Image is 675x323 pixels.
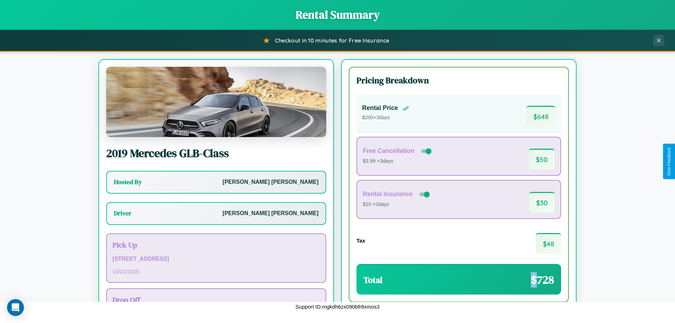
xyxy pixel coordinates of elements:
span: $ 48 [536,233,561,254]
p: Support ID: mgkdh6zx090bfr8xmos3 [295,302,379,311]
p: [PERSON_NAME] [PERSON_NAME] [223,177,319,187]
h4: Tax [356,238,365,244]
div: Give Feedback [667,147,671,176]
span: $ 50 [529,149,555,169]
p: [STREET_ADDRESS] [112,254,320,264]
p: 10 / 21 / 2025 [112,267,320,276]
span: $ 30 [529,192,555,213]
h3: Hosted By [114,178,142,186]
p: $10 × 3 days [363,200,431,209]
h4: Rental Insurance [363,190,413,198]
h4: Rental Price [362,104,398,112]
h3: Driver [114,209,131,218]
span: $ 728 [531,272,554,288]
div: Open Intercom Messenger [7,299,24,316]
h2: 2019 Mercedes GLB-Class [106,146,326,161]
img: Mercedes GLB-Class [106,67,326,137]
p: $3.99 × 3 days [363,157,433,166]
h3: Total [364,274,382,286]
h1: Rental Summary [7,7,668,22]
span: $ 648 [526,106,555,127]
h3: Pick Up [112,240,320,250]
p: $ 200 × 3 days [362,113,409,122]
h3: Pricing Breakdown [356,75,561,86]
span: Checkout in 10 minutes for Free Insurance [275,37,389,44]
h4: Free Cancellation [363,147,414,155]
p: [PERSON_NAME] [PERSON_NAME] [223,208,319,219]
h3: Drop Off [112,295,320,305]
